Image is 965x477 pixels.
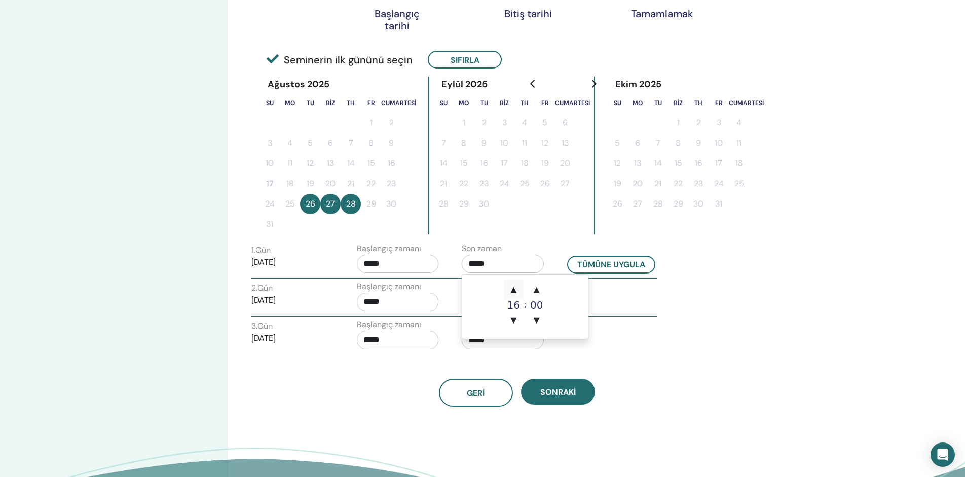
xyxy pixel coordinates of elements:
th: Cumartesi [555,92,590,113]
font: 1 [463,117,465,128]
font: 19 [307,178,314,189]
font: Mo [285,99,295,107]
font: 10 [266,158,274,168]
th: Çarşamba [494,92,514,113]
font: 9 [696,138,701,148]
th: Pazartesi [627,92,648,113]
font: 26 [306,198,315,209]
font: Fr [541,99,549,107]
th: Perşembe [341,92,361,113]
font: 5 [308,138,313,148]
font: 17 [266,178,274,189]
font: 00 [530,299,543,311]
font: 30 [693,198,703,209]
th: Cuma [709,92,729,113]
div: Intercom Messenger'ı açın [931,442,955,467]
font: 23 [479,178,489,189]
font: 11 [736,138,741,148]
font: Th [694,99,702,107]
font: 3 [268,138,272,148]
font: 8 [461,138,466,148]
font: 7 [441,138,446,148]
font: 24 [714,178,724,189]
font: 2 [696,117,701,128]
font: 13 [634,158,641,168]
font: 19 [614,178,621,189]
th: Salı [474,92,494,113]
font: 29 [674,198,683,209]
font: 31 [715,198,722,209]
font: 6 [563,117,568,128]
font: 1 [370,117,373,128]
font: Seminerin ilk gününü seçin [284,53,413,66]
font: 15 [460,158,468,168]
font: 23 [387,178,396,189]
div: 16 [503,300,524,310]
th: Cuma [535,92,555,113]
font: 28 [439,198,449,209]
font: Cumartesi [381,99,416,107]
font: Başlangıç zamanı [357,319,421,330]
font: 10 [715,138,723,148]
th: Perşembe [514,92,535,113]
font: ▼ [510,315,516,325]
font: 7 [656,138,660,148]
font: 18 [286,178,294,189]
font: 25 [734,178,744,189]
font: 9 [389,138,394,148]
font: 25 [520,178,530,189]
font: 10 [500,138,508,148]
font: 14 [347,158,355,168]
font: Ağustos 2025 [268,78,329,90]
font: 22 [459,178,468,189]
font: Tamamlamak [631,7,693,20]
button: Sonraki [521,379,595,405]
button: Geri [439,379,513,407]
font: Tu [307,99,314,107]
th: Cumartesi [381,92,416,113]
font: 16 [695,158,702,168]
font: 7 [349,138,353,148]
th: Pazar [607,92,627,113]
th: Salı [300,92,320,113]
font: 30 [479,198,489,209]
font: 2. [251,283,257,293]
th: Cumartesi [729,92,764,113]
font: Su [614,99,621,107]
font: 20 [560,158,570,168]
font: 25 [285,198,295,209]
th: Salı [648,92,668,113]
font: 12 [614,158,621,168]
font: 29 [366,198,376,209]
font: Sonraki [540,387,576,397]
font: 12 [307,158,314,168]
font: 30 [386,198,396,209]
font: Başlangıç zamanı [357,243,421,254]
font: Sıfırla [451,55,479,65]
font: 20 [325,178,336,189]
font: Ekim 2025 [615,78,661,90]
font: [DATE] [251,257,276,267]
font: 15 [367,158,375,168]
font: 27 [561,178,570,189]
font: 6 [328,138,333,148]
font: 8 [368,138,374,148]
font: 31 [266,219,273,229]
font: 5 [615,138,620,148]
font: Mo [633,99,643,107]
th: Pazartesi [454,92,474,113]
th: Pazartesi [280,92,300,113]
font: 4 [736,117,741,128]
button: Önceki aya git [525,74,541,94]
font: Başlangıç zamanı [357,281,421,292]
font: : [524,300,526,310]
font: 28 [346,198,356,209]
font: 22 [674,178,683,189]
font: 13 [327,158,334,168]
font: 1 [677,117,680,128]
font: Mo [459,99,469,107]
font: Biz [326,99,335,107]
font: 22 [366,178,376,189]
font: 29 [459,198,469,209]
button: Tümüne uygula [567,256,655,274]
